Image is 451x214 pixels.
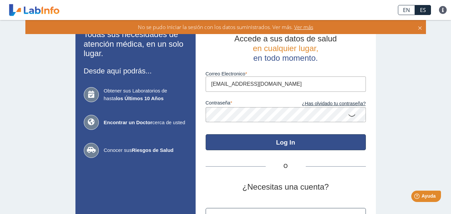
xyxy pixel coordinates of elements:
[266,162,306,170] span: O
[104,120,153,125] b: Encontrar un Doctor
[206,134,366,150] button: Log In
[206,71,366,76] label: Correo Electronico
[138,23,293,31] span: No se pudo iniciar la sesión con los datos suministrados. Ver más.
[398,5,415,15] a: EN
[84,67,187,75] h3: Desde aquí podrás...
[116,95,164,101] b: los Últimos 10 Años
[253,53,318,62] span: en todo momento.
[206,182,366,192] h2: ¿Necesitas una cuenta?
[392,188,444,207] iframe: Help widget launcher
[104,87,187,102] span: Obtener sus Laboratorios de hasta
[253,44,318,53] span: en cualquier lugar,
[132,147,174,153] b: Riesgos de Salud
[206,100,286,108] label: contraseña
[293,23,313,31] span: Ver más
[286,100,366,108] a: ¿Has olvidado tu contraseña?
[415,5,431,15] a: ES
[84,30,187,58] h2: Todas sus necesidades de atención médica, en un solo lugar.
[104,147,187,154] span: Conocer sus
[234,34,337,43] span: Accede a sus datos de salud
[104,119,187,127] span: cerca de usted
